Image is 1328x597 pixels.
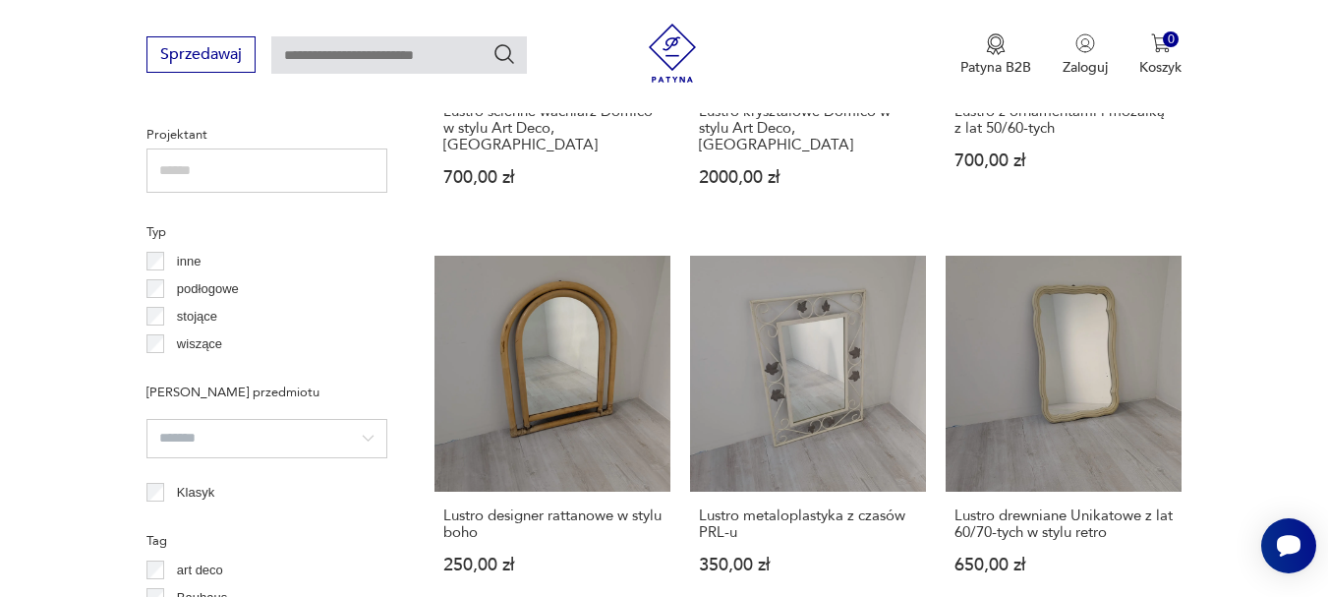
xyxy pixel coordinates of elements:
[960,33,1031,77] button: Patyna B2B
[492,42,516,66] button: Szukaj
[177,278,239,300] p: podłogowe
[443,169,662,186] p: 700,00 zł
[177,333,222,355] p: wiszące
[1139,58,1182,77] p: Koszyk
[146,530,387,552] p: Tag
[146,124,387,146] p: Projektant
[1063,58,1108,77] p: Zaloguj
[1261,518,1316,573] iframe: Smartsupp widget button
[1163,31,1180,48] div: 0
[699,557,917,573] p: 350,00 zł
[443,507,662,541] h3: Lustro designer rattanowe w stylu boho
[443,557,662,573] p: 250,00 zł
[146,36,256,73] button: Sprzedawaj
[699,507,917,541] h3: Lustro metaloplastyka z czasów PRL-u
[960,58,1031,77] p: Patyna B2B
[1063,33,1108,77] button: Zaloguj
[954,103,1173,137] h3: Lustro z ornamentami i mozaiką z lat 50/60-tych
[986,33,1006,55] img: Ikona medalu
[443,103,662,153] h3: Lustro ścienne wachlarz Domico w stylu Art Deco, [GEOGRAPHIC_DATA]
[146,221,387,243] p: Typ
[1139,33,1182,77] button: 0Koszyk
[643,24,702,83] img: Patyna - sklep z meblami i dekoracjami vintage
[960,33,1031,77] a: Ikona medaluPatyna B2B
[699,169,917,186] p: 2000,00 zł
[1075,33,1095,53] img: Ikonka użytkownika
[954,557,1173,573] p: 650,00 zł
[177,306,217,328] p: stojące
[1151,33,1171,53] img: Ikona koszyka
[177,482,214,504] p: Klasyk
[146,49,256,63] a: Sprzedawaj
[177,251,202,272] p: inne
[954,507,1173,541] h3: Lustro drewniane Unikatowe z lat 60/70-tych w stylu retro
[699,103,917,153] h3: Lustro kryształowe Domico w stylu Art Deco, [GEOGRAPHIC_DATA]
[177,560,223,581] p: art deco
[146,382,387,403] p: [PERSON_NAME] przedmiotu
[954,152,1173,169] p: 700,00 zł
